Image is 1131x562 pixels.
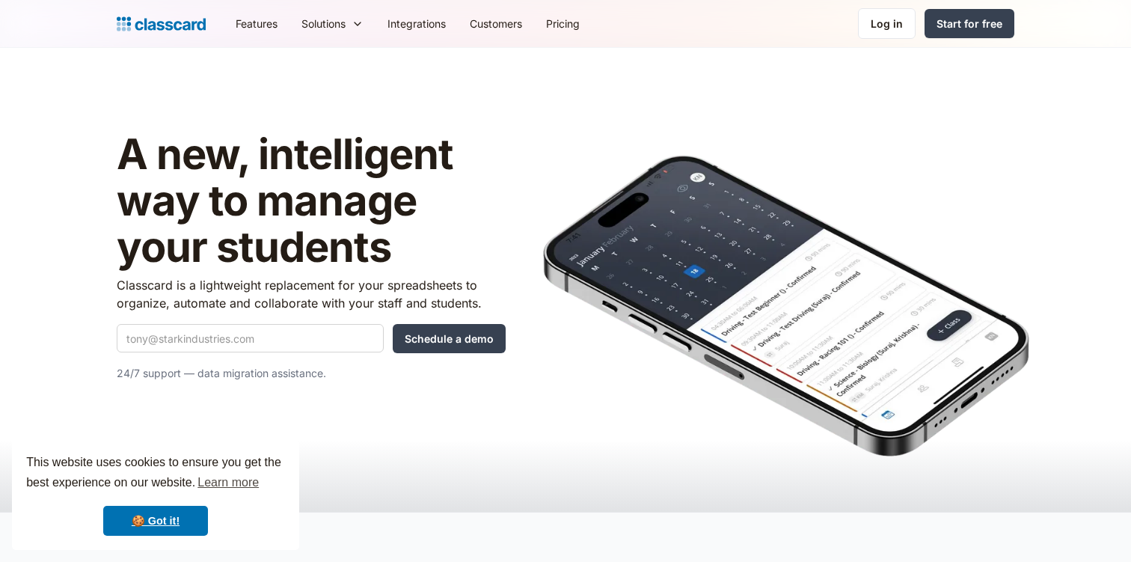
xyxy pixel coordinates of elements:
[858,8,916,39] a: Log in
[393,324,506,353] input: Schedule a demo
[301,16,346,31] div: Solutions
[117,324,506,353] form: Quick Demo Form
[376,7,458,40] a: Integrations
[26,453,285,494] span: This website uses cookies to ensure you get the best experience on our website.
[937,16,1002,31] div: Start for free
[117,324,384,352] input: tony@starkindustries.com
[925,9,1014,38] a: Start for free
[224,7,289,40] a: Features
[117,276,506,312] p: Classcard is a lightweight replacement for your spreadsheets to organize, automate and collaborat...
[289,7,376,40] div: Solutions
[103,506,208,536] a: dismiss cookie message
[534,7,592,40] a: Pricing
[117,364,506,382] p: 24/7 support — data migration assistance.
[871,16,903,31] div: Log in
[195,471,261,494] a: learn more about cookies
[117,132,506,270] h1: A new, intelligent way to manage your students
[117,13,206,34] a: Logo
[458,7,534,40] a: Customers
[12,439,299,550] div: cookieconsent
